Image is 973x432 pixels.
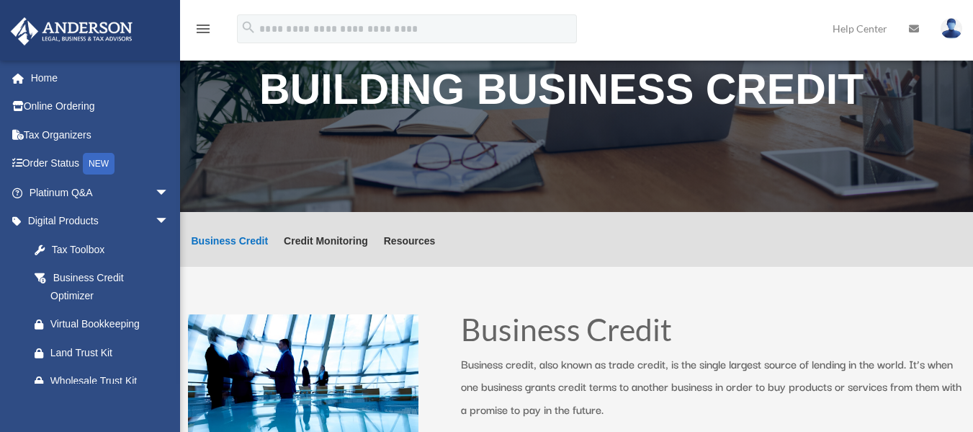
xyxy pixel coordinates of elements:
[10,120,191,149] a: Tax Organizers
[284,236,368,267] a: Credit Monitoring
[10,63,191,92] a: Home
[20,367,191,396] a: Wholesale Trust Kit
[50,315,173,333] div: Virtual Bookkeeping
[155,207,184,237] span: arrow_drop_down
[10,149,191,179] a: Order StatusNEW
[10,92,191,121] a: Online Ordering
[384,236,436,267] a: Resources
[10,178,191,207] a: Platinum Q&Aarrow_drop_down
[50,344,173,362] div: Land Trust Kit
[20,264,184,310] a: Business Credit Optimizer
[192,236,269,267] a: Business Credit
[941,18,962,39] img: User Pic
[155,178,184,208] span: arrow_drop_down
[50,372,173,390] div: Wholesale Trust Kit
[259,69,894,118] h1: Building Business Credit
[83,153,115,175] div: NEW
[194,20,212,38] i: menu
[241,19,256,35] i: search
[10,207,191,236] a: Digital Productsarrow_drop_down
[20,338,191,367] a: Land Trust Kit
[50,269,166,304] div: Business Credit Optimizer
[194,25,212,38] a: menu
[461,314,965,353] h1: Business Credit
[20,235,191,264] a: Tax Toolbox
[20,310,191,339] a: Virtual Bookkeeping
[6,17,137,45] img: Anderson Advisors Platinum Portal
[50,241,173,259] div: Tax Toolbox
